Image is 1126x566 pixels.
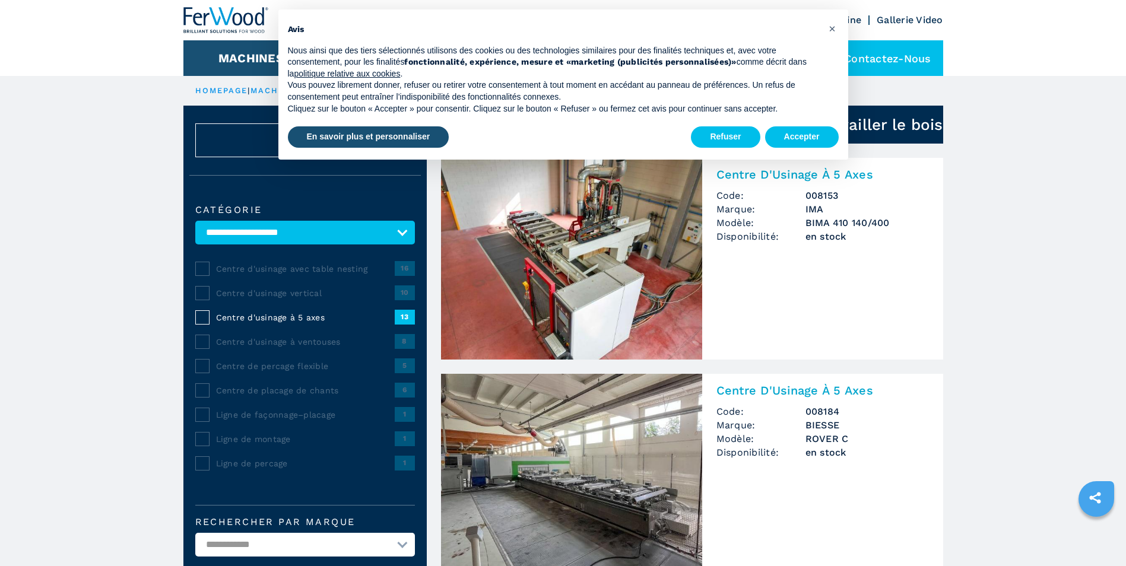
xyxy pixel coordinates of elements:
[814,40,943,76] div: Contactez-nous
[195,123,415,157] button: ResetAnnuler
[395,456,415,470] span: 1
[823,19,842,38] button: Fermer cet avis
[195,205,415,215] label: catégorie
[805,202,929,216] h3: IMA
[183,7,269,33] img: Ferwood
[716,189,805,202] span: Code:
[691,126,760,148] button: Refuser
[195,86,248,95] a: HOMEPAGE
[395,310,415,324] span: 13
[1080,483,1110,513] a: sharethis
[216,433,395,445] span: Ligne de montage
[395,334,415,348] span: 8
[805,446,929,459] span: en stock
[1076,513,1117,557] iframe: Chat
[395,407,415,421] span: 1
[404,57,736,66] strong: fonctionnalité, expérience, mesure et «marketing (publicités personnalisées)»
[805,189,929,202] h3: 008153
[805,216,929,230] h3: BIMA 410 140/400
[716,405,805,418] span: Code:
[288,103,820,115] p: Cliquez sur le bouton « Accepter » pour consentir. Cliquez sur le bouton « Refuser » ou fermez ce...
[216,409,395,421] span: Ligne de façonnage–placage
[216,311,395,323] span: Centre d'usinage à 5 axes
[216,384,395,396] span: Centre de placage de chants
[877,14,943,26] a: Gallerie Video
[216,263,395,275] span: Centre d'usinage avec table nesting
[805,432,929,446] h3: ROVER C
[716,216,805,230] span: Modèle:
[829,21,836,36] span: ×
[716,167,929,182] h2: Centre D'Usinage À 5 Axes
[195,517,415,527] label: Rechercher par marque
[288,45,820,80] p: Nous ainsi que des tiers sélectionnés utilisons des cookies ou des technologies similaires pour d...
[716,230,805,243] span: Disponibilité:
[288,24,820,36] h2: Avis
[288,80,820,103] p: Vous pouvez librement donner, refuser ou retirer votre consentement à tout moment en accédant au ...
[716,432,805,446] span: Modèle:
[216,360,395,372] span: Centre de percage flexible
[441,158,702,360] img: Centre D'Usinage À 5 Axes IMA BIMA 410 140/400
[218,51,284,65] button: Machines
[216,287,395,299] span: Centre d'usinage vertical
[716,202,805,216] span: Marque:
[716,446,805,459] span: Disponibilité:
[294,69,400,78] a: politique relative aux cookies
[395,358,415,373] span: 5
[248,86,250,95] span: |
[395,285,415,300] span: 10
[216,336,395,348] span: Centre d'usinage à ventouses
[716,418,805,432] span: Marque:
[395,261,415,275] span: 16
[395,431,415,446] span: 1
[805,418,929,432] h3: BIESSE
[250,86,302,95] a: machines
[216,457,395,469] span: Ligne de percage
[716,383,929,398] h2: Centre D'Usinage À 5 Axes
[805,230,929,243] span: en stock
[395,383,415,397] span: 6
[441,158,943,360] a: Centre D'Usinage À 5 Axes IMA BIMA 410 140/400Centre D'Usinage À 5 AxesCode:008153Marque:IMAModèl...
[805,405,929,418] h3: 008184
[765,126,839,148] button: Accepter
[288,126,449,148] button: En savoir plus et personnaliser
